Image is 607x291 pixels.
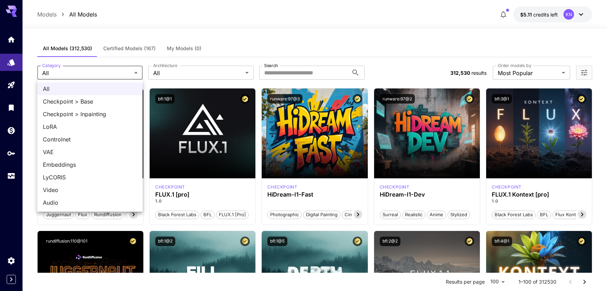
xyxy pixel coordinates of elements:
[43,85,137,93] span: All
[43,186,137,194] span: Video
[43,123,137,131] span: LoRA
[43,135,137,144] span: Controlnet
[43,110,137,118] span: Checkpoint > Inpainting
[43,148,137,156] span: VAE
[43,173,137,181] span: LyCORIS
[43,97,137,106] span: Checkpoint > Base
[43,198,137,207] span: Audio
[43,160,137,169] span: Embeddings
